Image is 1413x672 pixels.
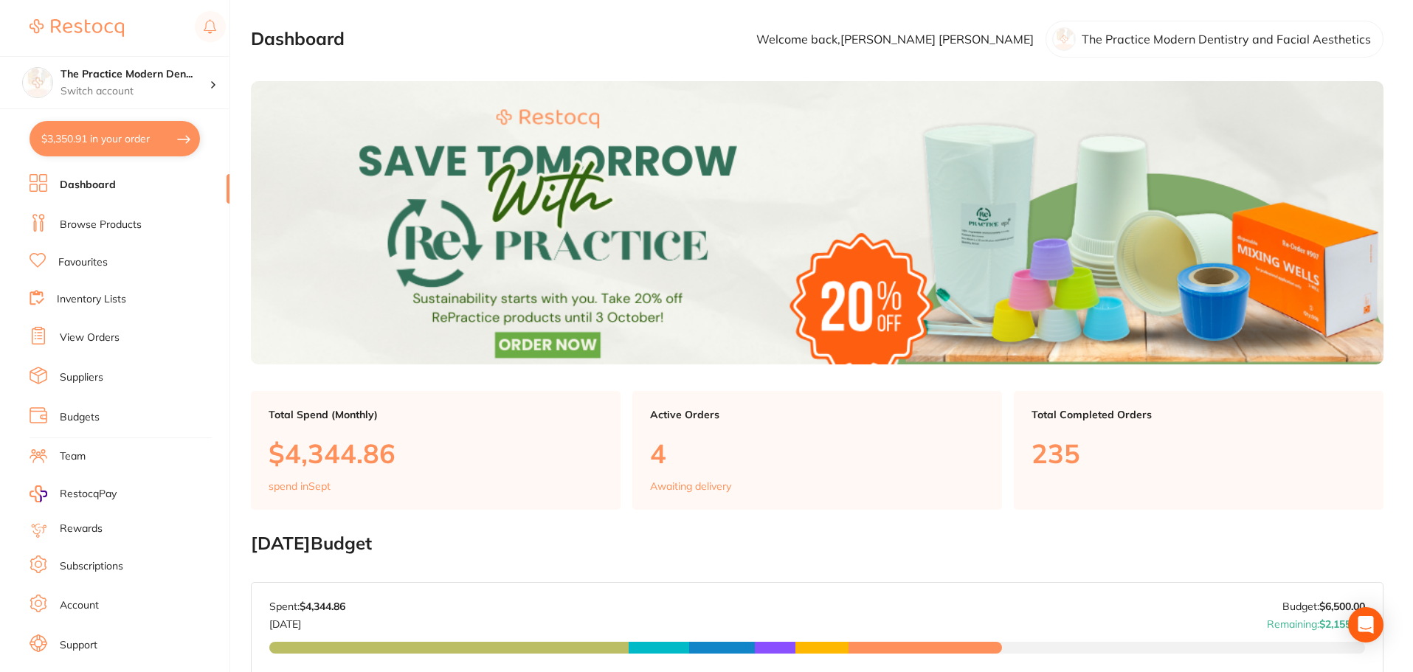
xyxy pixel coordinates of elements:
a: Restocq Logo [30,11,124,45]
p: The Practice Modern Dentistry and Facial Aesthetics [1082,32,1371,46]
p: Total Completed Orders [1032,409,1366,420]
a: Subscriptions [60,559,123,574]
p: Total Spend (Monthly) [269,409,603,420]
p: Spent: [269,600,345,612]
p: Active Orders [650,409,984,420]
p: Budget: [1282,600,1365,612]
a: RestocqPay [30,485,117,502]
p: Remaining: [1267,612,1365,630]
a: Total Spend (Monthly)$4,344.86spend inSept [251,391,621,510]
p: 235 [1032,438,1366,468]
a: Dashboard [60,178,116,193]
a: Account [60,598,99,613]
strong: $4,344.86 [300,600,345,613]
h2: [DATE] Budget [251,533,1383,554]
p: Switch account [61,84,210,99]
a: Inventory Lists [57,292,126,307]
p: Awaiting delivery [650,480,731,492]
a: Favourites [58,255,108,270]
strong: $2,155.14 [1319,617,1365,631]
img: The Practice Modern Dentistry and Facial Aesthetics [23,68,52,97]
h4: The Practice Modern Dentistry and Facial Aesthetics [61,67,210,82]
p: 4 [650,438,984,468]
a: Support [60,638,97,653]
a: Browse Products [60,218,142,232]
button: $3,350.91 in your order [30,121,200,156]
p: spend in Sept [269,480,331,492]
a: Rewards [60,522,103,536]
p: Welcome back, [PERSON_NAME] [PERSON_NAME] [756,32,1034,46]
strong: $6,500.00 [1319,600,1365,613]
img: RestocqPay [30,485,47,502]
a: Total Completed Orders235 [1014,391,1383,510]
a: Suppliers [60,370,103,385]
a: Budgets [60,410,100,425]
p: $4,344.86 [269,438,603,468]
img: Restocq Logo [30,19,124,37]
a: Team [60,449,86,464]
a: View Orders [60,330,120,345]
img: Dashboard [251,81,1383,364]
p: [DATE] [269,612,345,630]
h2: Dashboard [251,29,345,49]
span: RestocqPay [60,487,117,502]
div: Open Intercom Messenger [1348,607,1383,642]
a: Active Orders4Awaiting delivery [632,391,1002,510]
